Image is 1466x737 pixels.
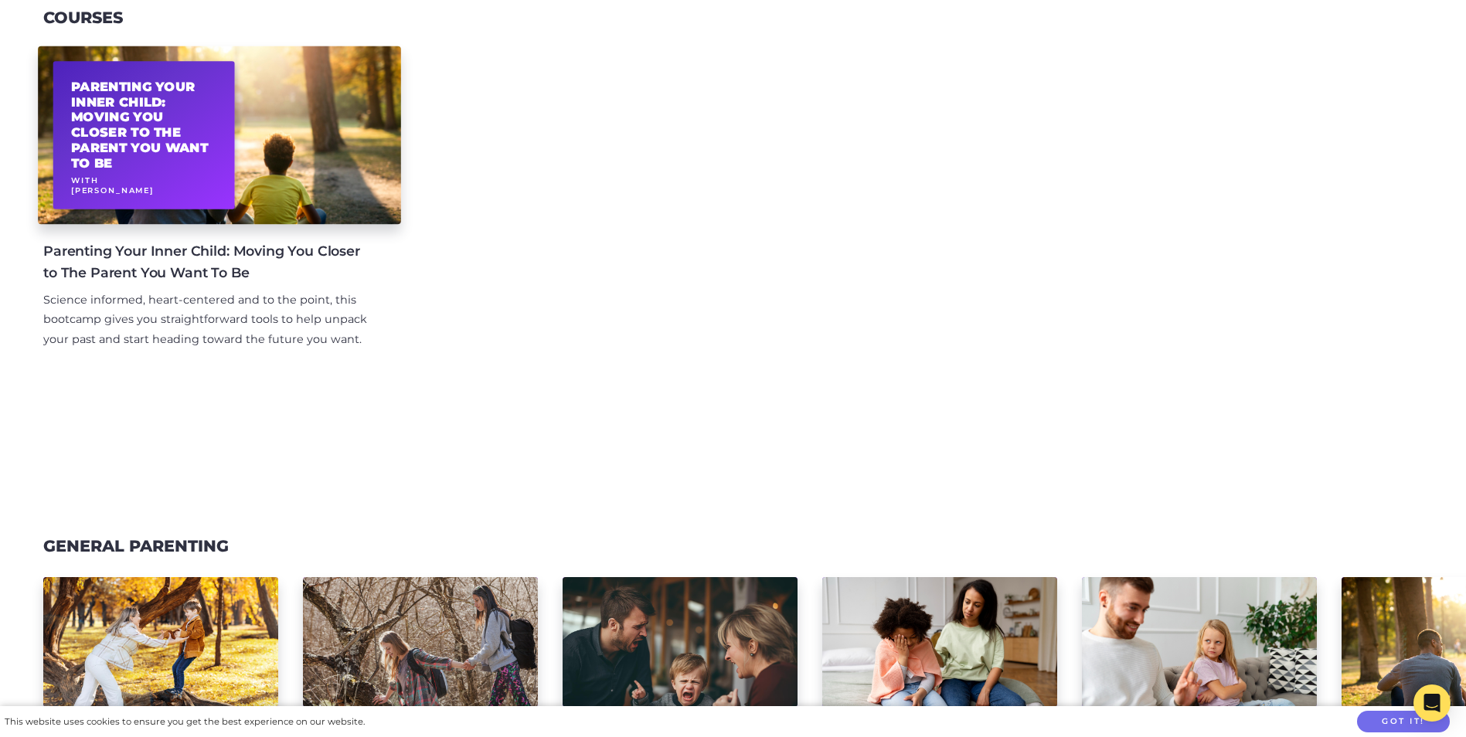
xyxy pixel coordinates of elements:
div: Open Intercom Messenger [1413,684,1451,722]
span: With [71,176,98,185]
h3: Courses [43,8,123,28]
span: [PERSON_NAME] [71,187,154,195]
div: Science informed, heart-centered and to the point, this bootcamp gives you straightforward tools ... [43,290,371,351]
a: Parenting Your Inner Child: Moving You Closer to The Parent You Want To Be With[PERSON_NAME] Pare... [43,49,396,413]
button: Got it! [1357,711,1450,733]
div: This website uses cookies to ensure you get the best experience on our website. [5,714,365,730]
h2: Parenting Your Inner Child: Moving You Closer to The Parent You Want To Be [71,80,217,172]
a: General Parenting [43,536,229,555]
h4: Parenting Your Inner Child: Moving You Closer to The Parent You Want To Be [43,240,371,284]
